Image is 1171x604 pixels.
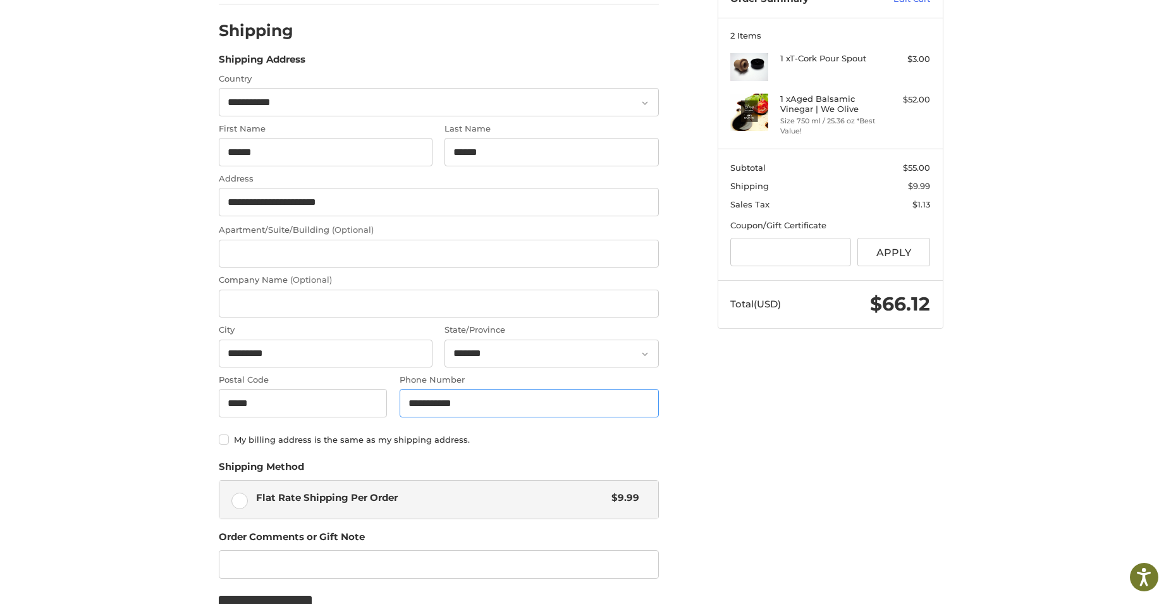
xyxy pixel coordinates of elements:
[730,238,851,266] input: Gift Certificate or Coupon Code
[1067,570,1171,604] iframe: Google Customer Reviews
[219,374,388,386] label: Postal Code
[908,181,930,191] span: $9.99
[730,163,766,173] span: Subtotal
[400,374,659,386] label: Phone Number
[730,30,930,40] h3: 2 Items
[730,298,781,310] span: Total (USD)
[730,199,769,209] span: Sales Tax
[145,16,161,32] button: Open LiveChat chat widget
[219,530,365,550] legend: Order Comments
[219,73,659,85] label: Country
[219,460,304,480] legend: Shipping Method
[870,292,930,316] span: $66.12
[444,123,658,135] label: Last Name
[219,274,659,287] label: Company Name
[219,224,659,237] label: Apartment/Suite/Building
[857,238,931,266] button: Apply
[444,324,658,336] label: State/Province
[903,163,930,173] span: $55.00
[219,173,659,185] label: Address
[219,435,659,445] label: My billing address is the same as my shipping address.
[912,199,930,209] span: $1.13
[780,94,877,114] h4: 1 x Aged Balsamic Vinegar | We Olive
[880,53,930,66] div: $3.00
[880,94,930,106] div: $52.00
[606,491,640,505] span: $9.99
[256,491,606,505] span: Flat Rate Shipping Per Order
[18,19,143,29] p: We're away right now. Please check back later!
[780,116,877,137] li: Size 750 ml / 25.36 oz *Best Value!
[219,52,305,73] legend: Shipping Address
[730,219,930,232] div: Coupon/Gift Certificate
[290,274,332,285] small: (Optional)
[780,53,877,63] h4: 1 x T-Cork Pour Spout
[730,181,769,191] span: Shipping
[219,123,432,135] label: First Name
[219,21,293,40] h2: Shipping
[332,225,374,235] small: (Optional)
[219,324,432,336] label: City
